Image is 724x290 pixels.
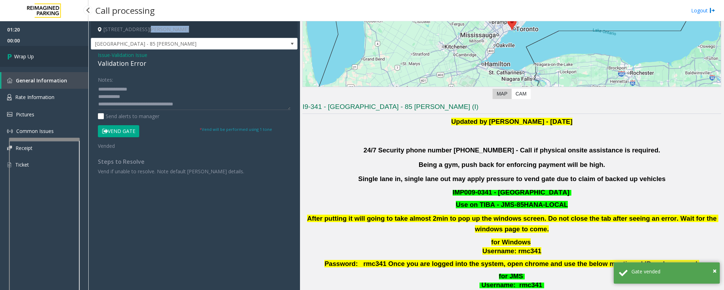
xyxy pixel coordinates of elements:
span: Vended [98,143,115,149]
span: Wrap Up [14,53,34,60]
label: Map [493,89,512,99]
img: 'icon' [7,94,12,100]
b: After putting it will going to take almost 2min to pop up the windows screen. Do not close the ta... [307,215,718,233]
img: 'icon' [7,146,12,150]
label: Send alerts to manager [98,112,159,120]
label: CAM [511,89,531,99]
span: IMP009-0341 - [GEOGRAPHIC_DATA] [453,188,570,196]
button: Close [713,266,717,276]
img: 'icon' [7,112,12,117]
span: Rate Information [15,94,54,100]
font: Use on TIBA - JMS-85HANA-LOCAL [456,201,568,208]
div: 85 Hanna Avenue, Toronto, ON [507,17,517,30]
img: logout [710,7,715,14]
h4: Steps to Resolve [98,158,290,165]
span: - [110,52,147,58]
button: Vend Gate [98,125,139,137]
img: 'icon' [7,128,13,134]
span: Username [482,281,513,289]
span: General Information [16,77,67,84]
span: × [713,266,717,275]
div: Gate vended [631,268,714,275]
h3: I9-341 - [GEOGRAPHIC_DATA] - 85 [PERSON_NAME] (I) [302,102,721,114]
b: Single lane in, single lane out may apply pressure to vend gate due to claim of backed up vehicles [358,175,666,182]
label: Notes: [98,74,113,83]
span: Pictures [16,111,34,118]
span: Validation Issue [112,51,147,59]
span: for JMS [499,272,523,280]
img: 'icon' [7,162,12,168]
p: Vend if unable to resolve. Note default [PERSON_NAME] details. [98,168,290,175]
b: 24/7 Security phone number [PHONE_NUMBER] - Call if physical onsite assistance is required. [364,146,660,154]
div: Validation Error [98,59,290,68]
a: Logout [691,7,715,14]
span: [GEOGRAPHIC_DATA] - 85 [PERSON_NAME] [91,38,256,50]
small: Vend will be performed using 1 tone [200,127,272,132]
span: for Windows [491,238,531,246]
a: General Information [1,72,88,89]
h3: Call processing [92,2,158,19]
b: Being a gym, push back for enforcing payment will be high. [419,161,605,168]
span: : rmc341 [513,281,542,289]
h4: [STREET_ADDRESS][PERSON_NAME] [91,21,298,38]
b: Updated by [PERSON_NAME] - [DATE] [451,118,572,125]
span: Issue [98,51,110,59]
span: Password: rmc341 Once you are logged into the system, open chrome and use the below mentioned ID ... [324,260,699,267]
img: 'icon' [7,78,12,83]
span: Common Issues [16,128,54,134]
span: Username: rmc341 [482,247,541,255]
